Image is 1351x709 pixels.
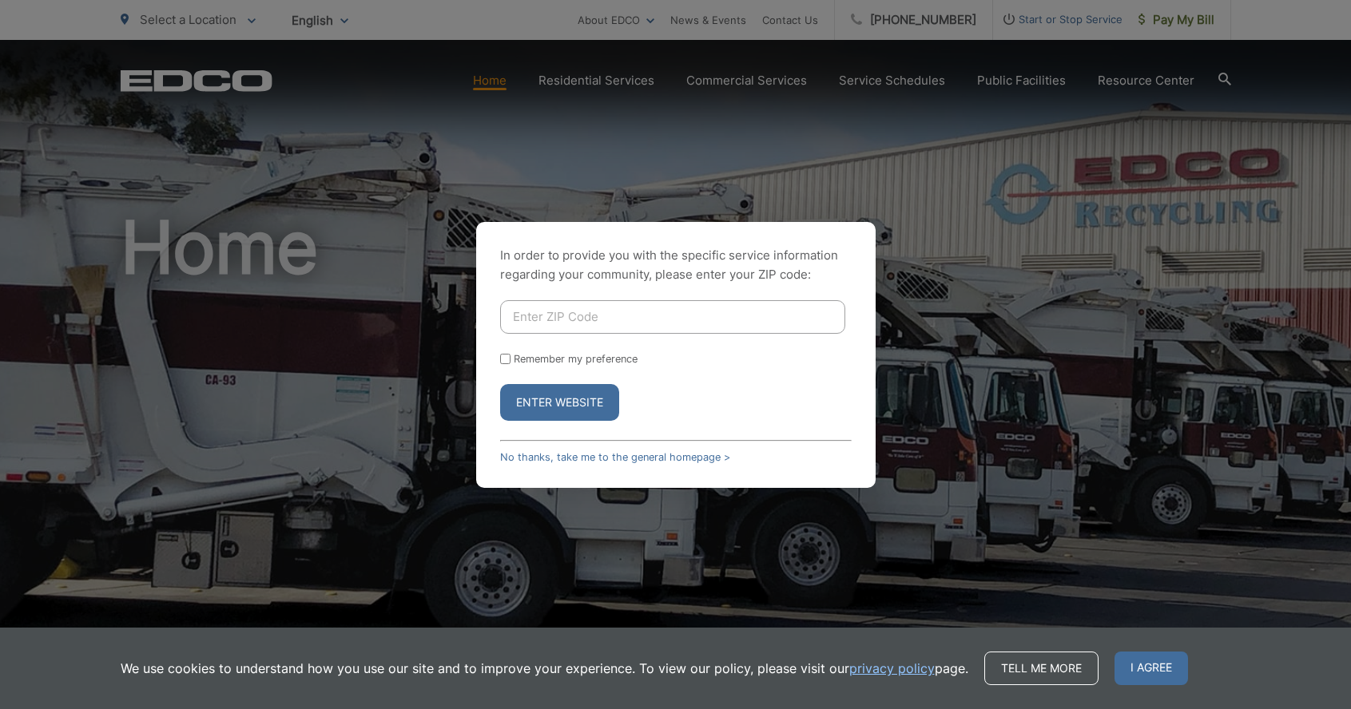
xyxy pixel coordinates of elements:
input: Enter ZIP Code [500,300,845,334]
label: Remember my preference [514,353,638,365]
a: Tell me more [984,652,1099,685]
p: We use cookies to understand how you use our site and to improve your experience. To view our pol... [121,659,968,678]
span: I agree [1115,652,1188,685]
button: Enter Website [500,384,619,421]
a: No thanks, take me to the general homepage > [500,451,730,463]
a: privacy policy [849,659,935,678]
p: In order to provide you with the specific service information regarding your community, please en... [500,246,852,284]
